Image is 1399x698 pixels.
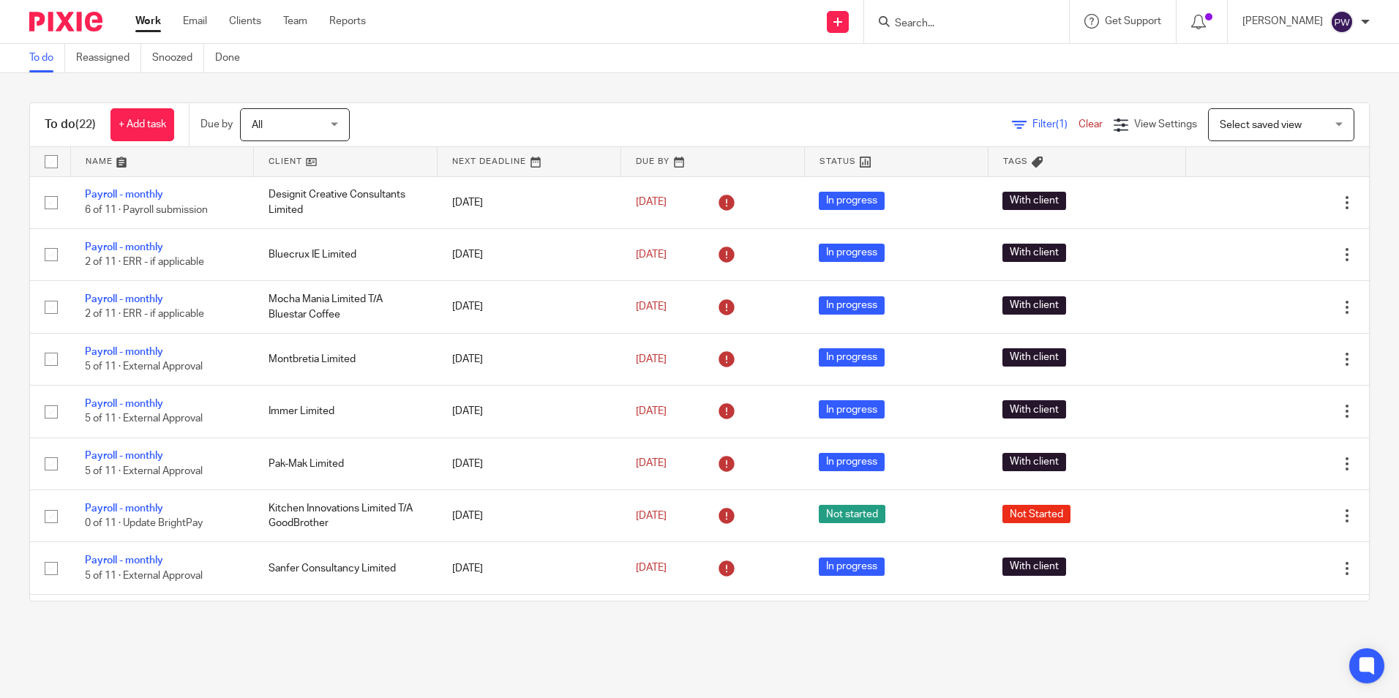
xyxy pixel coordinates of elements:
[438,281,621,333] td: [DATE]
[85,451,163,461] a: Payroll - monthly
[1002,453,1066,471] span: With client
[254,438,438,489] td: Pak-Mak Limited
[29,44,65,72] a: To do
[254,542,438,594] td: Sanfer Consultancy Limited
[1002,400,1066,419] span: With client
[329,14,366,29] a: Reports
[85,503,163,514] a: Payroll - monthly
[85,518,203,528] span: 0 of 11 · Update BrightPay
[636,511,667,521] span: [DATE]
[1032,119,1079,130] span: Filter
[1105,16,1161,26] span: Get Support
[438,176,621,228] td: [DATE]
[438,228,621,280] td: [DATE]
[636,354,667,364] span: [DATE]
[1002,505,1070,523] span: Not Started
[254,333,438,385] td: Montbretia Limited
[135,14,161,29] a: Work
[636,459,667,469] span: [DATE]
[1003,157,1028,165] span: Tags
[1002,192,1066,210] span: With client
[85,242,163,252] a: Payroll - monthly
[85,257,204,267] span: 2 of 11 · ERR - if applicable
[1002,296,1066,315] span: With client
[85,189,163,200] a: Payroll - monthly
[1002,244,1066,262] span: With client
[85,205,208,215] span: 6 of 11 · Payroll submission
[254,594,438,646] td: [PERSON_NAME] Architects Limited
[1056,119,1068,130] span: (1)
[819,192,885,210] span: In progress
[438,386,621,438] td: [DATE]
[636,406,667,416] span: [DATE]
[76,44,141,72] a: Reassigned
[636,198,667,208] span: [DATE]
[85,309,204,320] span: 2 of 11 · ERR - if applicable
[1242,14,1323,29] p: [PERSON_NAME]
[1002,558,1066,576] span: With client
[636,301,667,312] span: [DATE]
[85,361,203,372] span: 5 of 11 · External Approval
[636,249,667,260] span: [DATE]
[893,18,1025,31] input: Search
[85,399,163,409] a: Payroll - monthly
[85,414,203,424] span: 5 of 11 · External Approval
[438,594,621,646] td: [DATE]
[85,294,163,304] a: Payroll - monthly
[152,44,204,72] a: Snoozed
[283,14,307,29] a: Team
[438,490,621,542] td: [DATE]
[1220,120,1302,130] span: Select saved view
[438,542,621,594] td: [DATE]
[85,347,163,357] a: Payroll - monthly
[819,400,885,419] span: In progress
[254,281,438,333] td: Mocha Mania Limited T/A Bluestar Coffee
[438,438,621,489] td: [DATE]
[1002,348,1066,367] span: With client
[636,563,667,573] span: [DATE]
[45,117,96,132] h1: To do
[819,296,885,315] span: In progress
[200,117,233,132] p: Due by
[819,244,885,262] span: In progress
[252,120,263,130] span: All
[254,490,438,542] td: Kitchen Innovations Limited T/A GoodBrother
[229,14,261,29] a: Clients
[819,505,885,523] span: Not started
[819,453,885,471] span: In progress
[819,558,885,576] span: In progress
[215,44,251,72] a: Done
[85,571,203,581] span: 5 of 11 · External Approval
[254,228,438,280] td: Bluecrux IE Limited
[85,466,203,476] span: 5 of 11 · External Approval
[1134,119,1197,130] span: View Settings
[254,176,438,228] td: Designit Creative Consultants Limited
[183,14,207,29] a: Email
[110,108,174,141] a: + Add task
[85,555,163,566] a: Payroll - monthly
[1330,10,1354,34] img: svg%3E
[438,333,621,385] td: [DATE]
[819,348,885,367] span: In progress
[254,386,438,438] td: Immer Limited
[1079,119,1103,130] a: Clear
[29,12,102,31] img: Pixie
[75,119,96,130] span: (22)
